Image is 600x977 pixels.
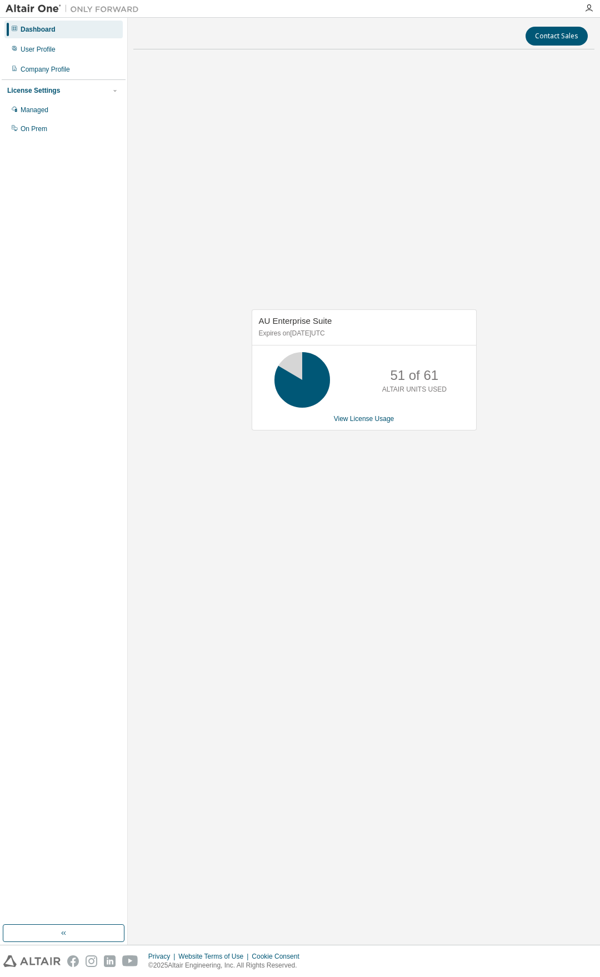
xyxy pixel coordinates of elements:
div: Cookie Consent [252,952,306,961]
div: Website Terms of Use [178,952,252,961]
div: Managed [21,106,48,114]
span: AU Enterprise Suite [259,316,332,325]
div: User Profile [21,45,56,54]
img: facebook.svg [67,955,79,967]
div: License Settings [7,86,60,95]
div: Company Profile [21,65,70,74]
p: 51 of 61 [390,366,438,385]
a: View License Usage [334,415,394,423]
img: linkedin.svg [104,955,116,967]
p: Expires on [DATE] UTC [259,329,467,338]
div: Dashboard [21,25,56,34]
div: Privacy [148,952,178,961]
p: ALTAIR UNITS USED [382,385,447,394]
p: © 2025 Altair Engineering, Inc. All Rights Reserved. [148,961,306,970]
img: instagram.svg [86,955,97,967]
img: Altair One [6,3,144,14]
button: Contact Sales [526,27,588,46]
div: On Prem [21,124,47,133]
img: altair_logo.svg [3,955,61,967]
img: youtube.svg [122,955,138,967]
